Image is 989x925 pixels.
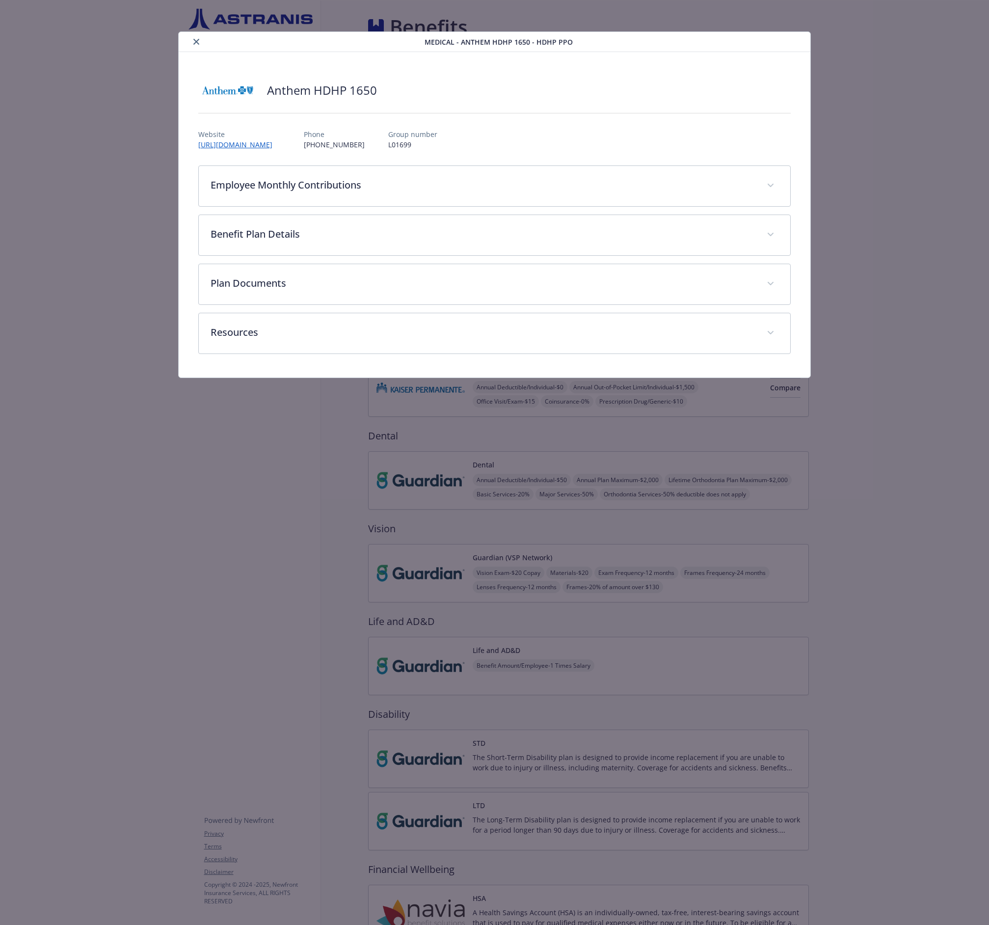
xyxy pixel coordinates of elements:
[190,36,202,48] button: close
[99,31,890,378] div: details for plan Medical - Anthem HDHP 1650 - HDHP PPO
[425,37,573,47] span: Medical - Anthem HDHP 1650 - HDHP PPO
[267,82,377,99] h2: Anthem HDHP 1650
[199,313,791,354] div: Resources
[211,178,755,192] p: Employee Monthly Contributions
[198,129,280,139] p: Website
[198,76,257,105] img: Anthem Blue Cross
[199,215,791,255] div: Benefit Plan Details
[211,325,755,340] p: Resources
[211,227,755,242] p: Benefit Plan Details
[304,129,365,139] p: Phone
[199,166,791,206] div: Employee Monthly Contributions
[304,139,365,150] p: [PHONE_NUMBER]
[198,140,280,149] a: [URL][DOMAIN_NAME]
[388,139,437,150] p: L01699
[211,276,755,291] p: Plan Documents
[199,264,791,304] div: Plan Documents
[388,129,437,139] p: Group number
